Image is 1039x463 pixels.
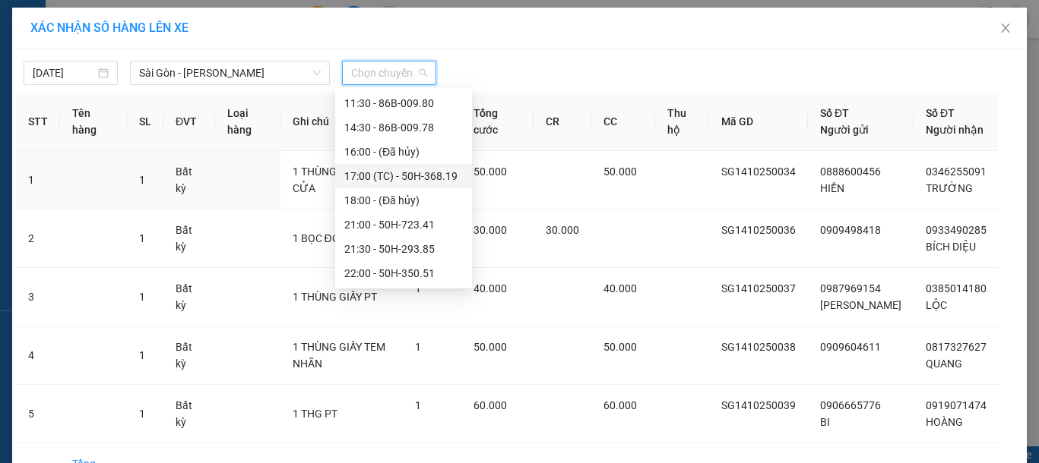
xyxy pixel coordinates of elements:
[163,93,215,151] th: ĐVT
[163,385,215,443] td: Bất kỳ
[820,165,881,178] span: 0888600456
[312,68,322,77] span: down
[721,224,796,236] span: SG1410250036
[344,119,463,136] div: 14:30 - 86B-009.78
[344,241,463,257] div: 21:30 - 50H-293.85
[926,299,947,311] span: LỘC
[139,349,145,361] span: 1
[926,341,987,353] span: 0817327627
[293,291,377,303] span: 1 THÙNG GIẤY PT
[461,93,534,151] th: Tổng cước
[344,168,463,184] div: 17:00 (TC) - 50H-368.19
[16,268,60,326] td: 3
[591,93,655,151] th: CC
[344,143,463,160] div: 16:00 - (Đã hủy)
[534,93,591,151] th: CR
[30,20,188,35] span: XÁC NHẬN SỐ HÀNG LÊN XE
[999,22,1012,34] span: close
[820,224,881,236] span: 0909498418
[60,93,127,151] th: Tên hàng
[293,165,378,194] span: 1 THÙNG GIẤY PK CỬA
[926,416,963,428] span: HOÀNG
[139,61,321,84] span: Sài Gòn - Phan Rí
[163,209,215,268] td: Bất kỳ
[474,341,507,353] span: 50.000
[474,399,507,411] span: 60.000
[926,224,987,236] span: 0933490285
[820,282,881,294] span: 0987969154
[16,385,60,443] td: 5
[603,282,637,294] span: 40.000
[293,408,337,420] span: 1 THG PT
[127,93,163,151] th: SL
[293,341,385,370] span: 1 THÙNG GIẤY TEM NHÃN
[415,341,421,353] span: 1
[474,165,507,178] span: 50.000
[16,93,60,151] th: STT
[721,341,796,353] span: SG1410250038
[280,93,403,151] th: Ghi chú
[984,8,1027,50] button: Close
[820,107,849,119] span: Số ĐT
[351,61,427,84] span: Chọn chuyến
[820,124,869,136] span: Người gửi
[820,399,881,411] span: 0906665776
[721,399,796,411] span: SG1410250039
[344,192,463,209] div: 18:00 - (Đã hủy)
[415,282,421,294] span: 1
[820,182,844,194] span: HIỀN
[603,341,637,353] span: 50.000
[139,408,145,420] span: 1
[139,232,145,244] span: 1
[820,299,901,311] span: [PERSON_NAME]
[820,341,881,353] span: 0909604611
[474,282,507,294] span: 40.000
[163,268,215,326] td: Bất kỳ
[344,216,463,233] div: 21:00 - 50H-723.41
[926,282,987,294] span: 0385014180
[344,95,463,112] div: 11:30 - 86B-009.80
[926,399,987,411] span: 0919071474
[215,93,280,151] th: Loại hàng
[139,291,145,303] span: 1
[926,241,976,253] span: BÍCH DIỆU
[926,124,984,136] span: Người nhận
[546,224,579,236] span: 30.000
[415,399,421,411] span: 1
[655,93,709,151] th: Thu hộ
[926,165,987,178] span: 0346255091
[474,224,507,236] span: 30.000
[16,326,60,385] td: 4
[926,182,973,194] span: TRƯỜNG
[926,357,962,370] span: QUANG
[163,151,215,209] td: Bất kỳ
[721,165,796,178] span: SG1410250034
[139,174,145,186] span: 1
[721,282,796,294] span: SG1410250037
[820,416,830,428] span: BI
[603,399,637,411] span: 60.000
[603,165,637,178] span: 50.000
[709,93,808,151] th: Mã GD
[16,151,60,209] td: 1
[16,209,60,268] td: 2
[926,107,955,119] span: Số ĐT
[163,326,215,385] td: Bất kỳ
[33,65,95,81] input: 14/10/2025
[293,232,371,244] span: 1 BỌC ĐỎ QUẦN
[344,265,463,282] div: 22:00 - 50H-350.51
